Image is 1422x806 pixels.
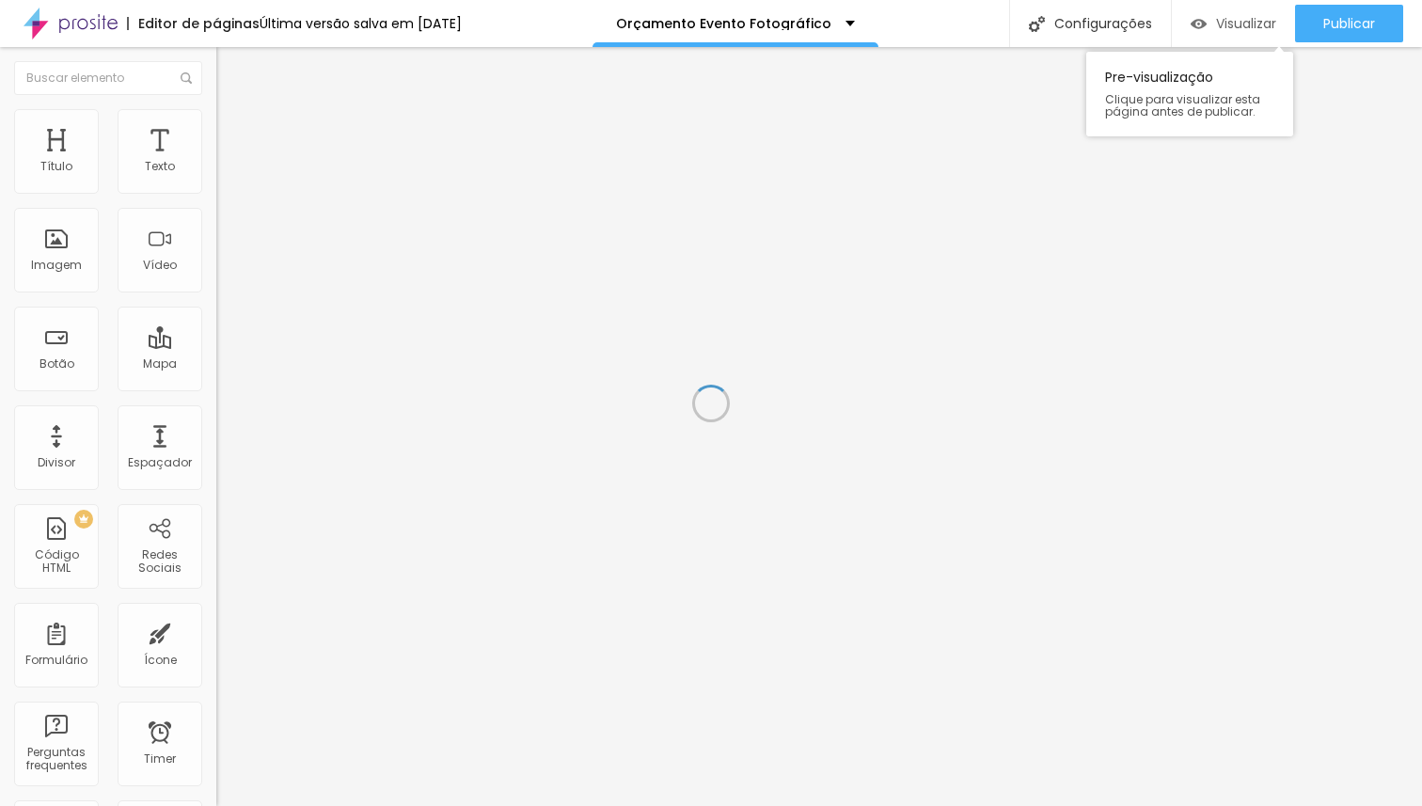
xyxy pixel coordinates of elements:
button: Visualizar [1172,5,1295,42]
img: view-1.svg [1191,16,1207,32]
img: Icone [1029,16,1045,32]
input: Buscar elemento [14,61,202,95]
div: Vídeo [143,259,177,272]
div: Perguntas frequentes [19,746,93,773]
img: Icone [181,72,192,84]
div: Pre-visualização [1086,52,1293,136]
div: Redes Sociais [122,548,197,576]
div: Texto [145,160,175,173]
div: Botão [39,357,74,371]
div: Formulário [25,654,87,667]
span: Visualizar [1216,16,1276,31]
div: Título [40,160,72,173]
div: Mapa [143,357,177,371]
p: Orçamento Evento Fotográfico [616,17,831,30]
div: Última versão salva em [DATE] [260,17,462,30]
div: Código HTML [19,548,93,576]
div: Espaçador [128,456,192,469]
span: Clique para visualizar esta página antes de publicar. [1105,93,1274,118]
span: Publicar [1323,16,1375,31]
div: Timer [144,752,176,766]
div: Imagem [31,259,82,272]
div: Ícone [144,654,177,667]
div: Editor de páginas [127,17,260,30]
div: Divisor [38,456,75,469]
button: Publicar [1295,5,1403,42]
